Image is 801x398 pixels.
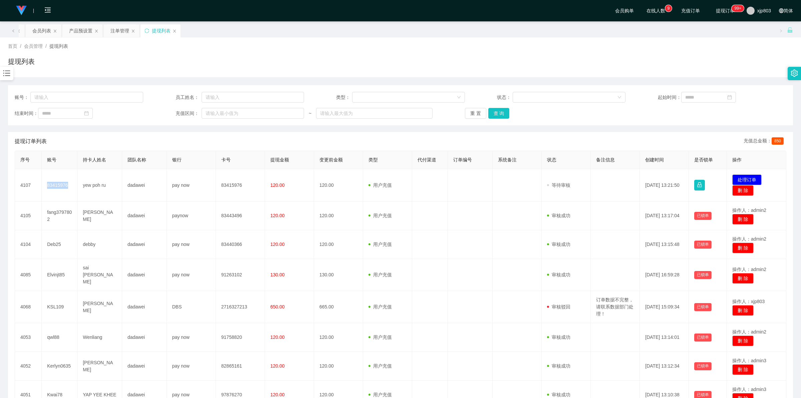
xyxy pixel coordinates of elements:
[732,267,766,272] span: 操作人：admin2
[314,259,363,291] td: 130.00
[547,213,570,218] span: 审核成功
[47,157,56,162] span: 账号
[368,304,392,309] span: 用户充值
[36,0,59,22] i: 图标: menu-fold
[127,157,146,162] span: 团队名称
[304,110,316,117] span: ~
[727,95,732,100] i: 图标: calendar
[314,291,363,323] td: 665.00
[732,305,754,316] button: 删 除
[694,271,712,279] button: 已锁单
[547,363,570,369] span: 审核成功
[84,111,89,116] i: 图标: calendar
[42,169,77,202] td: 83415976
[640,352,689,381] td: [DATE] 13:12:34
[122,323,167,352] td: dadawei
[547,182,570,188] span: 等待审核
[368,182,392,188] span: 用户充值
[694,241,712,249] button: 已锁单
[314,202,363,230] td: 120.00
[216,352,265,381] td: 82865161
[270,363,285,369] span: 120.00
[732,208,766,213] span: 操作人：admin2
[694,303,712,311] button: 已锁单
[498,157,517,162] span: 系统备注
[316,108,433,119] input: 请输入最大值为
[202,92,304,103] input: 请输入
[314,352,363,381] td: 120.00
[216,202,265,230] td: 83443496
[694,157,713,162] span: 是否锁单
[15,230,42,259] td: 4104
[732,5,744,12] sup: 264
[418,157,436,162] span: 代付渠道
[42,259,77,291] td: Elvinjt85
[488,108,510,119] button: 查 询
[640,230,689,259] td: [DATE] 13:15:48
[49,43,68,49] span: 提现列表
[336,94,352,101] span: 类型：
[8,43,17,49] span: 首页
[42,202,77,230] td: fang3797802
[591,291,640,323] td: 订单数据不完整，请联系数据部门处理！
[270,157,289,162] span: 提现金额
[16,6,27,15] img: logo.9652507e.png
[314,230,363,259] td: 120.00
[53,29,57,33] i: 图标: close
[640,291,689,323] td: [DATE] 15:09:34
[167,169,216,202] td: pay now
[270,213,285,218] span: 120.00
[640,259,689,291] td: [DATE] 16:59:28
[732,273,754,284] button: 删 除
[779,29,783,32] i: 图标: right
[732,243,754,253] button: 删 除
[368,157,378,162] span: 类型
[221,157,231,162] span: 卡号
[24,43,43,49] span: 会员管理
[368,272,392,277] span: 用户充值
[694,362,712,370] button: 已锁单
[453,157,472,162] span: 订单编号
[732,157,742,162] span: 操作
[42,230,77,259] td: Deb25
[314,323,363,352] td: 120.00
[732,174,762,185] button: 处理订单
[15,169,42,202] td: 4107
[77,352,122,381] td: [PERSON_NAME]
[270,272,285,277] span: 130.00
[15,137,47,145] span: 提现订单列表
[678,8,703,13] span: 充值订单
[45,43,47,49] span: /
[640,202,689,230] td: [DATE] 13:17:04
[732,336,754,346] button: 删 除
[645,157,664,162] span: 创建时间
[42,323,77,352] td: qwl88
[15,323,42,352] td: 4053
[658,94,681,101] span: 起始时间：
[640,323,689,352] td: [DATE] 13:14:01
[77,169,122,202] td: yew poh ru
[694,334,712,342] button: 已锁单
[122,202,167,230] td: dadawei
[732,299,765,304] span: 操作人：xjp803
[216,169,265,202] td: 83415976
[77,259,122,291] td: sai [PERSON_NAME]
[42,291,77,323] td: KSL109
[732,236,766,242] span: 操作人：admin2
[465,108,486,119] button: 重 置
[270,182,285,188] span: 120.00
[547,335,570,340] span: 审核成功
[32,24,51,37] div: 会员列表
[694,212,712,220] button: 已锁单
[122,169,167,202] td: dadawei
[779,8,784,13] i: 图标: global
[15,110,38,117] span: 结束时间：
[270,242,285,247] span: 120.00
[270,304,285,309] span: 650.00
[69,24,92,37] div: 产品预设置
[368,242,392,247] span: 用户充值
[2,69,11,78] i: 图标: bars
[202,108,304,119] input: 请输入最小值为
[547,157,556,162] span: 状态
[787,27,793,33] i: 图标: unlock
